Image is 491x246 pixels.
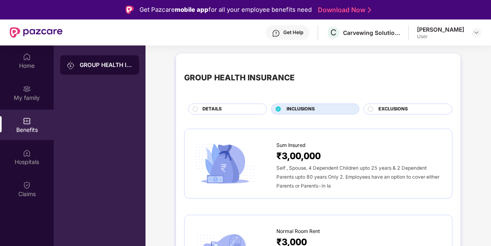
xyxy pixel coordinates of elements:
img: svg+xml;base64,PHN2ZyB3aWR0aD0iMjAiIGhlaWdodD0iMjAiIHZpZXdCb3g9IjAgMCAyMCAyMCIgZmlsbD0ibm9uZSIgeG... [23,85,31,93]
img: svg+xml;base64,PHN2ZyBpZD0iSG9tZSIgeG1sbnM9Imh0dHA6Ly93d3cudzMub3JnLzIwMDAvc3ZnIiB3aWR0aD0iMjAiIG... [23,53,31,61]
span: DETAILS [202,106,222,113]
img: icon [193,141,257,186]
span: ₹3,00,000 [276,149,321,163]
div: Get Help [283,29,303,36]
img: svg+xml;base64,PHN2ZyBpZD0iRHJvcGRvd24tMzJ4MzIiIHhtbG5zPSJodHRwOi8vd3d3LnczLm9yZy8yMDAwL3N2ZyIgd2... [473,29,480,36]
div: User [417,33,464,40]
img: svg+xml;base64,PHN2ZyBpZD0iQ2xhaW0iIHhtbG5zPSJodHRwOi8vd3d3LnczLm9yZy8yMDAwL3N2ZyIgd2lkdGg9IjIwIi... [23,181,31,189]
span: Self , Spouse, 4 Dependent Children upto 25 years & 2 Dependent Parents upto 80 years Only 2. Emp... [276,165,439,189]
div: Carvewing Solutions Llp [343,29,400,37]
img: svg+xml;base64,PHN2ZyB3aWR0aD0iMjAiIGhlaWdodD0iMjAiIHZpZXdCb3g9IjAgMCAyMCAyMCIgZmlsbD0ibm9uZSIgeG... [67,61,75,69]
img: svg+xml;base64,PHN2ZyBpZD0iSG9zcGl0YWxzIiB4bWxucz0iaHR0cDovL3d3dy53My5vcmcvMjAwMC9zdmciIHdpZHRoPS... [23,149,31,157]
strong: mobile app [175,6,209,13]
span: Normal Room Rent [276,227,320,235]
img: New Pazcare Logo [10,27,63,38]
a: Download Now [318,6,369,14]
div: GROUP HEALTH INSURANCE [184,71,295,84]
span: INCLUSIONS [287,106,315,113]
span: EXCLUSIONS [378,106,408,113]
div: [PERSON_NAME] [417,26,464,33]
span: C [330,28,337,37]
span: Sum Insured [276,141,305,149]
div: GROUP HEALTH INSURANCE [80,61,133,69]
img: svg+xml;base64,PHN2ZyBpZD0iSGVscC0zMngzMiIgeG1sbnM9Imh0dHA6Ly93d3cudzMub3JnLzIwMDAvc3ZnIiB3aWR0aD... [272,29,280,37]
img: Logo [126,6,134,14]
div: Get Pazcare for all your employee benefits need [139,5,312,15]
img: svg+xml;base64,PHN2ZyBpZD0iQmVuZWZpdHMiIHhtbG5zPSJodHRwOi8vd3d3LnczLm9yZy8yMDAwL3N2ZyIgd2lkdGg9Ij... [23,117,31,125]
img: Stroke [368,6,371,14]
